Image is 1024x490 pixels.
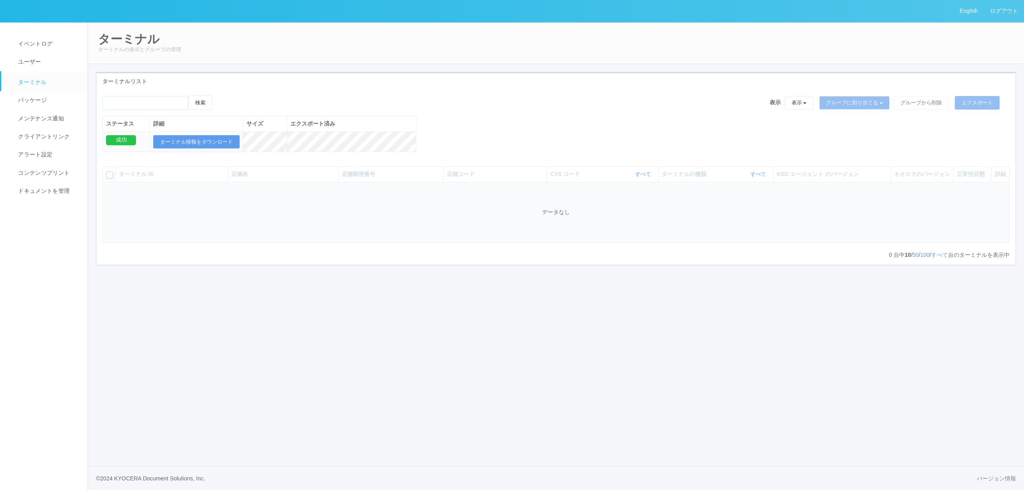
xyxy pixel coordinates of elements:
button: エクスポート [955,96,1000,110]
a: ドキュメントを管理 [1,182,95,200]
span: イベントログ [16,40,52,47]
div: ターミナル ID [119,170,224,178]
button: 検索 [188,96,212,110]
span: コンテンツプリント [16,170,70,176]
button: グループに割り当てる [819,96,890,110]
a: クライアントリンク [1,128,95,146]
td: データなし [103,182,1010,242]
h2: ターミナル [98,32,1014,46]
a: ユーザー [1,53,95,71]
button: ターミナル情報をダウンロード [153,135,240,149]
span: © 2024 KYOCERA Document Solutions, Inc. [96,475,205,482]
a: ターミナル [1,71,95,91]
button: すべて [748,170,770,178]
span: 正常性状態 [957,171,985,177]
span: ターミナルの種類 [662,170,708,178]
a: 50 [912,252,919,258]
div: ステータス [106,120,146,128]
span: メンテナンス通知 [16,115,64,122]
span: 表示 [770,98,781,107]
a: メンテナンス通知 [1,110,95,128]
a: すべて [635,171,653,177]
button: すべて [633,170,655,178]
span: ターミナル [16,79,47,85]
span: キオスクのバージョン [894,171,950,177]
a: イベントログ [1,35,95,53]
a: パッケージ [1,91,95,109]
button: 表示 [785,96,814,110]
div: ターミナルリスト [96,73,1016,90]
a: すべて [750,171,768,177]
span: 店舗郵便番号 [342,171,375,177]
span: ユーザー [16,58,41,65]
span: 0 [889,252,894,258]
a: バージョン情報 [977,474,1016,483]
div: 詳細 [153,120,240,128]
a: すべて [931,252,948,258]
a: アラート設定 [1,146,95,164]
span: クライアントリンク [16,133,70,140]
a: コンテンツプリント [1,164,95,182]
div: サイズ [246,120,284,128]
span: 店舗名 [231,171,248,177]
span: パッケージ [16,97,47,103]
a: 100 [920,252,930,258]
div: 詳細 [995,170,1006,178]
span: 店舗コード [447,171,475,177]
span: アラート設定 [16,151,52,158]
span: ドキュメントを管理 [16,188,70,194]
span: 10 [905,252,911,258]
p: 台中 / / / 台のターミナルを表示中 [889,251,1010,259]
div: 成功 [106,135,136,145]
p: ターミナルの表示とグループの管理 [98,46,1014,54]
span: KSD エージェント のバージョン [777,171,859,177]
button: グループから削除 [894,96,949,110]
span: CVS コード [550,170,582,178]
div: エクスポート済み [290,120,413,128]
